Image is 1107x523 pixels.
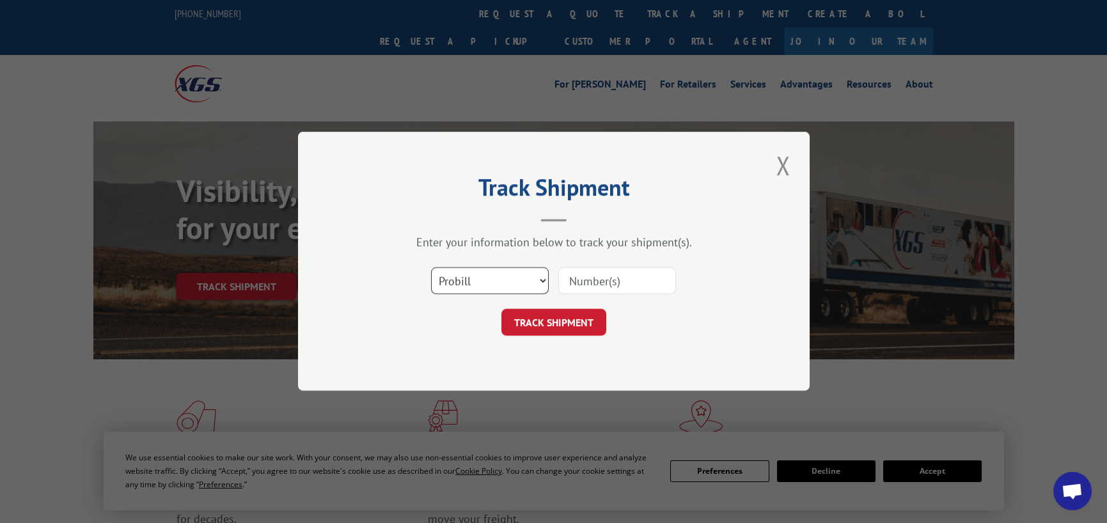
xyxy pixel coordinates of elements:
[362,178,746,203] h2: Track Shipment
[772,148,794,183] button: Close modal
[1053,472,1092,510] a: Open chat
[558,268,676,295] input: Number(s)
[362,235,746,250] div: Enter your information below to track your shipment(s).
[501,309,606,336] button: TRACK SHIPMENT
